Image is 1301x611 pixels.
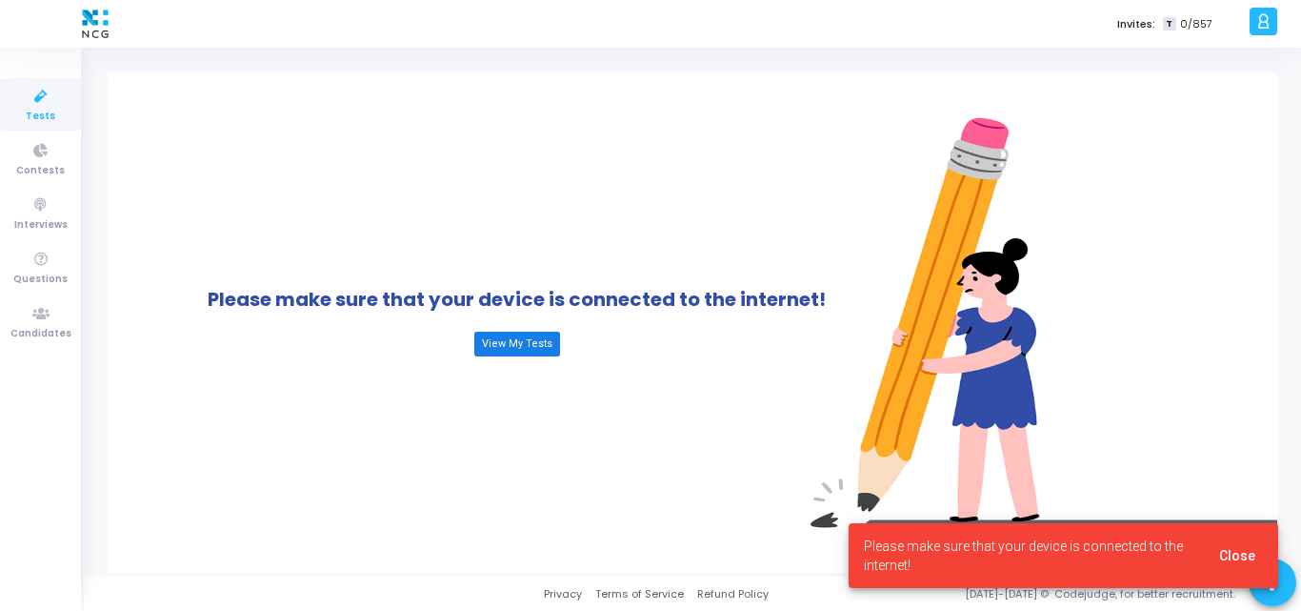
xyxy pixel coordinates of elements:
[474,332,560,356] a: View My Tests
[14,217,68,234] span: Interviews
[1163,17,1175,31] span: T
[595,586,684,602] a: Terms of Service
[10,326,71,342] span: Candidates
[697,586,769,602] a: Refund Policy
[26,109,55,125] span: Tests
[208,288,826,311] h1: Please make sure that your device is connected to the internet!
[16,163,65,179] span: Contests
[544,586,582,602] a: Privacy
[864,537,1196,575] span: Please make sure that your device is connected to the internet!
[1204,539,1271,573] button: Close
[1117,16,1155,32] label: Invites:
[1180,16,1212,32] span: 0/857
[77,5,113,43] img: logo
[13,272,68,288] span: Questions
[1219,548,1255,563] span: Close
